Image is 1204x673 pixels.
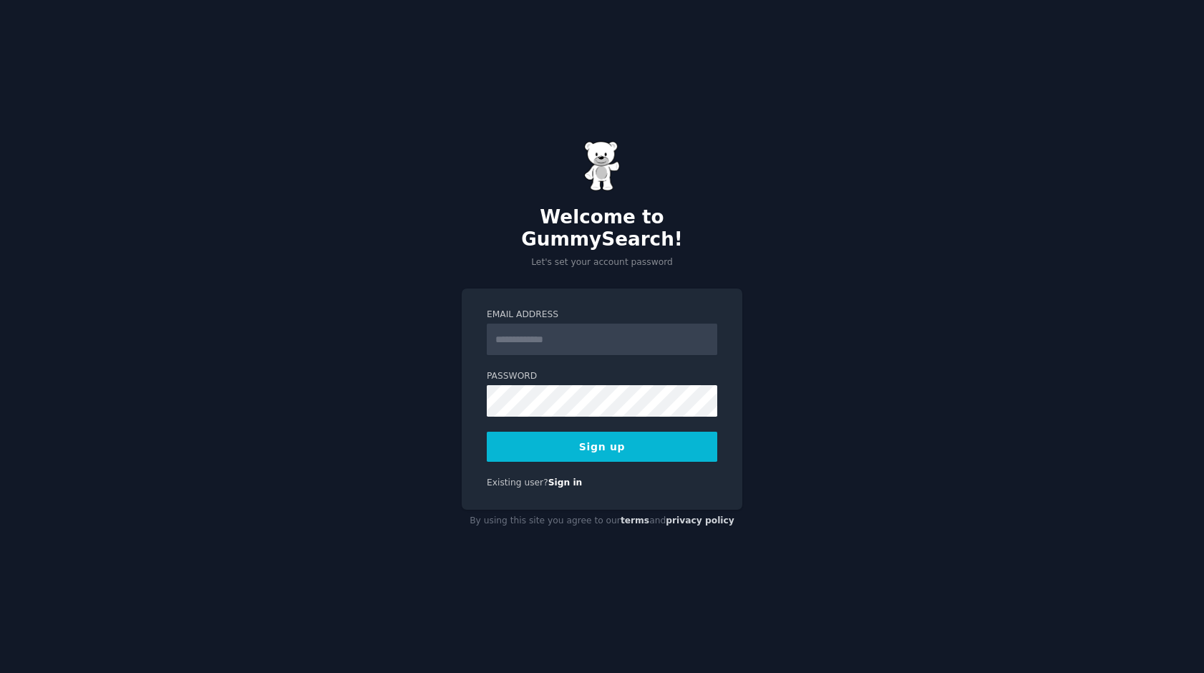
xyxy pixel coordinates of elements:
a: terms [621,515,649,526]
span: Existing user? [487,478,548,488]
img: Gummy Bear [584,141,620,191]
div: By using this site you agree to our and [462,510,742,533]
button: Sign up [487,432,717,462]
h2: Welcome to GummySearch! [462,206,742,251]
a: Sign in [548,478,583,488]
a: privacy policy [666,515,734,526]
label: Email Address [487,309,717,321]
p: Let's set your account password [462,256,742,269]
label: Password [487,370,717,383]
